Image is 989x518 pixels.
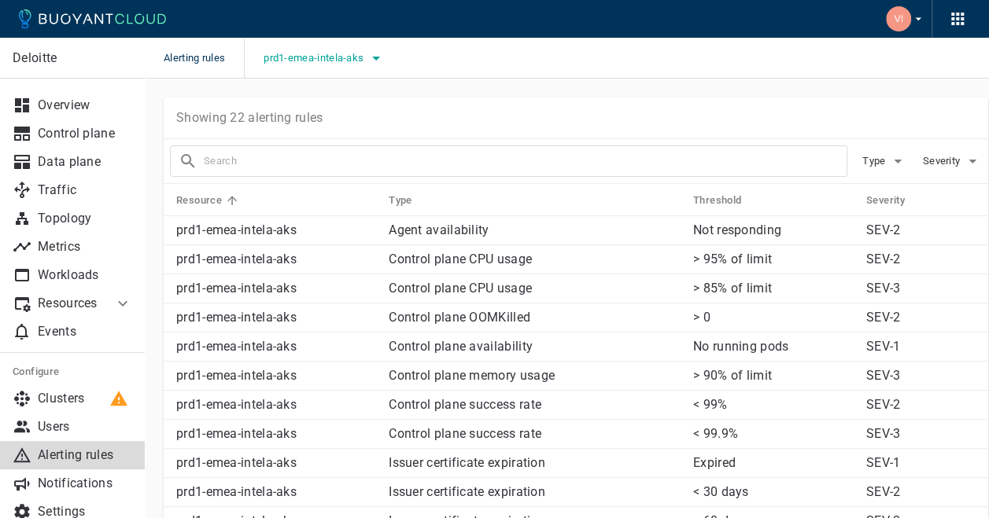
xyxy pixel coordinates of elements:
[176,455,376,471] p: prd1-emea-intela-aks
[923,155,963,167] span: Severity
[866,193,925,208] span: Severity
[38,476,132,491] p: Notifications
[389,339,681,355] p: Control plane availability
[176,193,242,208] span: Resource
[389,426,681,442] p: Control plane success rate
[389,455,681,471] p: Issuer certificate expiration
[389,484,681,500] p: Issuer certificate expiration
[13,50,131,66] p: Deloitte
[866,252,976,267] p: SEV-2
[693,426,854,442] p: < 99.9%
[38,419,132,435] p: Users
[866,194,905,207] h5: Severity
[38,296,101,311] p: Resources
[204,150,847,172] input: Search
[693,193,762,208] span: Threshold
[38,154,132,170] p: Data plane
[176,368,376,384] p: prd1-emea-intela-aks
[389,310,681,325] p: Control plane OOMKilled
[176,110,323,126] p: Showing 22 alerting rules
[176,397,376,413] p: prd1-emea-intela-aks
[38,239,132,255] p: Metrics
[38,267,132,283] p: Workloads
[176,484,376,500] p: prd1-emea-intela-aks
[13,366,132,378] h5: Configure
[886,6,911,31] img: Vishal Dubey
[866,339,976,355] p: SEV-1
[693,455,854,471] p: Expired
[38,447,132,463] p: Alerting rules
[389,193,433,208] span: Type
[866,222,976,238] p: SEV-2
[389,252,681,267] p: Control plane CPU usage
[866,455,976,471] p: SEV-1
[693,310,854,325] p: > 0
[176,194,222,207] h5: Resource
[389,194,412,207] h5: Type
[693,222,854,238] p: Not responding
[866,397,976,413] p: SEV-2
[693,252,854,267] p: > 95% of limit
[693,368,854,384] p: > 90% of limit
[38,211,132,226] p: Topology
[866,426,976,442] p: SEV-3
[860,149,910,173] button: Type
[693,194,742,207] h5: Threshold
[923,149,982,173] button: Severity
[866,368,976,384] p: SEV-3
[866,484,976,500] p: SEV-2
[38,182,132,198] p: Traffic
[38,126,132,141] p: Control plane
[389,281,681,296] p: Control plane CPU usage
[38,97,132,113] p: Overview
[389,368,681,384] p: Control plane memory usage
[176,339,376,355] p: prd1-emea-intela-aks
[693,281,854,296] p: > 85% of limit
[176,281,376,296] p: prd1-emea-intela-aks
[176,252,376,267] p: prd1-emea-intela-aks
[389,397,681,413] p: Control plane success rate
[38,324,132,340] p: Events
[176,426,376,442] p: prd1-emea-intela-aks
[693,397,854,413] p: < 99%
[866,310,976,325] p: SEV-2
[38,391,132,406] p: Clusters
[389,222,681,238] p: Agent availability
[866,281,976,296] p: SEV-3
[693,484,854,500] p: < 30 days
[862,155,888,167] span: Type
[164,38,244,79] span: Alerting rules
[693,339,854,355] p: No running pods
[176,310,376,325] p: prd1-emea-intela-aks
[264,52,367,64] span: prd1-emea-intela-aks
[176,222,376,238] p: prd1-emea-intela-aks
[264,46,386,70] button: prd1-emea-intela-aks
